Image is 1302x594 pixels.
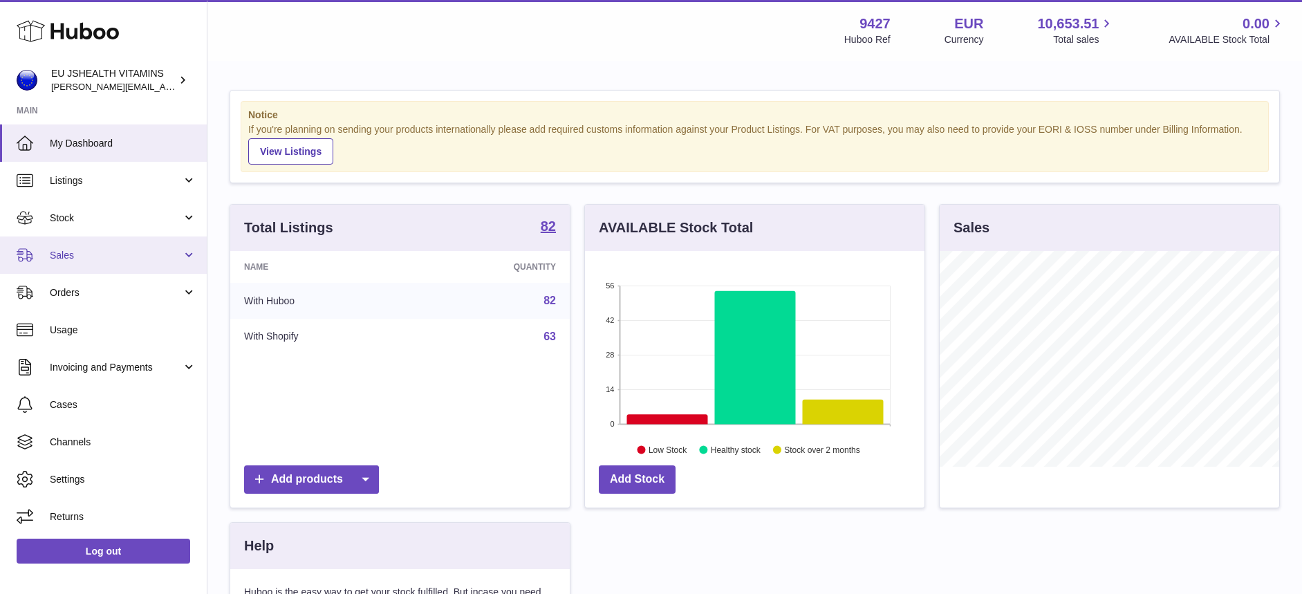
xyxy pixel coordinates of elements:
td: With Huboo [230,283,413,319]
span: AVAILABLE Stock Total [1169,33,1285,46]
span: 0.00 [1243,15,1270,33]
span: Invoicing and Payments [50,361,182,374]
strong: EUR [954,15,983,33]
span: Settings [50,473,196,486]
span: My Dashboard [50,137,196,150]
span: Channels [50,436,196,449]
text: 14 [606,385,614,393]
a: 0.00 AVAILABLE Stock Total [1169,15,1285,46]
text: Stock over 2 months [784,445,859,454]
img: laura@jessicasepel.com [17,70,37,91]
text: Healthy stock [711,445,761,454]
div: EU JSHEALTH VITAMINS [51,67,176,93]
span: Returns [50,510,196,523]
a: 63 [543,331,556,342]
th: Quantity [413,251,570,283]
a: 82 [541,219,556,236]
h3: Sales [954,219,989,237]
a: Add products [244,465,379,494]
h3: Help [244,537,274,555]
span: Cases [50,398,196,411]
a: 10,653.51 Total sales [1037,15,1115,46]
a: View Listings [248,138,333,165]
h3: AVAILABLE Stock Total [599,219,753,237]
strong: 9427 [859,15,891,33]
span: 10,653.51 [1037,15,1099,33]
span: Orders [50,286,182,299]
span: Stock [50,212,182,225]
td: With Shopify [230,319,413,355]
span: Total sales [1053,33,1115,46]
span: Listings [50,174,182,187]
a: Add Stock [599,465,676,494]
text: 42 [606,316,614,324]
th: Name [230,251,413,283]
div: Currency [945,33,984,46]
text: 0 [610,420,614,428]
span: Sales [50,249,182,262]
h3: Total Listings [244,219,333,237]
strong: Notice [248,109,1261,122]
a: Log out [17,539,190,564]
text: Low Stock [649,445,687,454]
div: If you're planning on sending your products internationally please add required customs informati... [248,123,1261,165]
strong: 82 [541,219,556,233]
text: 28 [606,351,614,359]
span: [PERSON_NAME][EMAIL_ADDRESS][DOMAIN_NAME] [51,81,277,92]
text: 56 [606,281,614,290]
span: Usage [50,324,196,337]
div: Huboo Ref [844,33,891,46]
a: 82 [543,295,556,306]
